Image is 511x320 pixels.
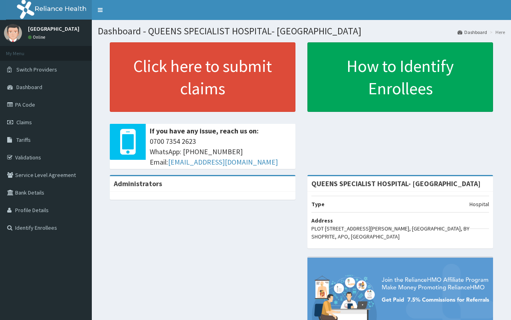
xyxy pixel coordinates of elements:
b: Administrators [114,179,162,188]
b: If you have any issue, reach us on: [150,126,259,135]
p: PLOT [STREET_ADDRESS][PERSON_NAME], [GEOGRAPHIC_DATA], BY SHOPRITE, APO, [GEOGRAPHIC_DATA] [311,225,489,240]
b: Type [311,201,325,208]
a: Online [28,34,47,40]
li: Here [488,29,505,36]
p: Hospital [469,200,489,208]
a: Click here to submit claims [110,42,295,112]
a: [EMAIL_ADDRESS][DOMAIN_NAME] [168,157,278,167]
a: Dashboard [458,29,487,36]
span: Dashboard [16,83,42,91]
a: How to Identify Enrollees [307,42,493,112]
span: Switch Providers [16,66,57,73]
b: Address [311,217,333,224]
span: 0700 7354 2623 WhatsApp: [PHONE_NUMBER] Email: [150,136,291,167]
strong: QUEENS SPECIALIST HOSPITAL- [GEOGRAPHIC_DATA] [311,179,481,188]
img: User Image [4,24,22,42]
span: Claims [16,119,32,126]
span: Tariffs [16,136,31,143]
h1: Dashboard - QUEENS SPECIALIST HOSPITAL- [GEOGRAPHIC_DATA] [98,26,505,36]
p: [GEOGRAPHIC_DATA] [28,26,79,32]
